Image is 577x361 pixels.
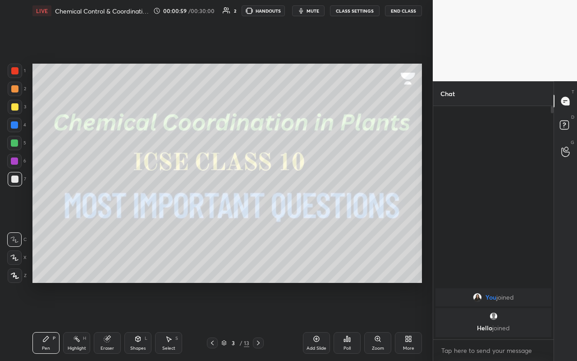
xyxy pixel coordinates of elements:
[433,287,554,339] div: grid
[7,232,27,247] div: C
[242,5,285,16] button: HANDOUTS
[492,324,510,332] span: joined
[234,9,236,13] div: 2
[8,82,26,96] div: 2
[307,346,326,351] div: Add Slide
[68,346,86,351] div: Highlight
[83,336,86,341] div: H
[8,172,26,186] div: 7
[473,293,482,302] img: dbef72a569dc4e7fb15a370dab58d10a.jpg
[7,250,27,265] div: X
[330,5,380,16] button: CLASS SETTINGS
[145,336,147,341] div: L
[485,294,496,301] span: You
[229,340,238,346] div: 3
[239,340,242,346] div: /
[101,346,114,351] div: Eraser
[7,136,26,150] div: 5
[372,346,384,351] div: Zoom
[571,139,574,146] p: G
[441,324,546,332] p: Hello
[162,346,175,351] div: Select
[32,5,51,16] div: LIVE
[292,5,325,16] button: mute
[7,154,26,168] div: 6
[343,346,351,351] div: Poll
[175,336,178,341] div: S
[489,312,498,321] img: default.png
[496,294,514,301] span: joined
[8,268,27,283] div: Z
[42,346,50,351] div: Pen
[572,88,574,95] p: T
[8,64,26,78] div: 1
[244,339,249,347] div: 13
[433,82,462,106] p: Chat
[130,346,146,351] div: Shapes
[7,118,26,132] div: 4
[571,114,574,120] p: D
[8,100,26,114] div: 3
[385,5,422,16] button: End Class
[307,8,319,14] span: mute
[403,346,414,351] div: More
[55,7,150,15] h4: Chemical Control & Coordination ~ Practice Session
[53,336,55,341] div: P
